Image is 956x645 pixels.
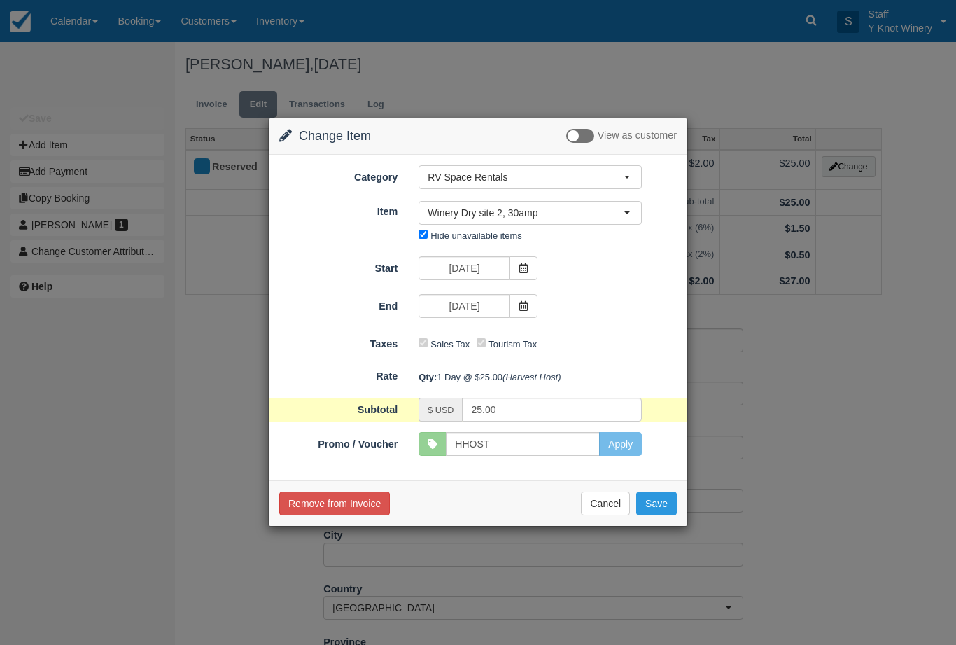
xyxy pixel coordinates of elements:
label: Tourism Tax [488,339,537,349]
strong: Qty [419,372,437,382]
small: $ USD [428,405,454,415]
button: Remove from Invoice [279,492,390,515]
label: Hide unavailable items [430,230,521,241]
button: Apply [599,432,642,456]
label: Promo / Voucher [269,432,408,452]
button: RV Space Rentals [419,165,642,189]
label: Rate [269,364,408,384]
span: Change Item [299,129,371,143]
label: Sales Tax [430,339,470,349]
em: (Harvest Host) [502,372,561,382]
span: View as customer [598,130,677,141]
button: Winery Dry site 2, 30amp [419,201,642,225]
label: Taxes [269,332,408,352]
label: Start [269,256,408,276]
button: Cancel [581,492,630,515]
label: Subtotal [269,398,408,417]
label: End [269,294,408,314]
label: Item [269,200,408,219]
label: Category [269,165,408,185]
div: 1 Day @ $25.00 [408,366,687,389]
span: RV Space Rentals [428,170,624,184]
button: Save [636,492,677,515]
span: Winery Dry site 2, 30amp [428,206,624,220]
